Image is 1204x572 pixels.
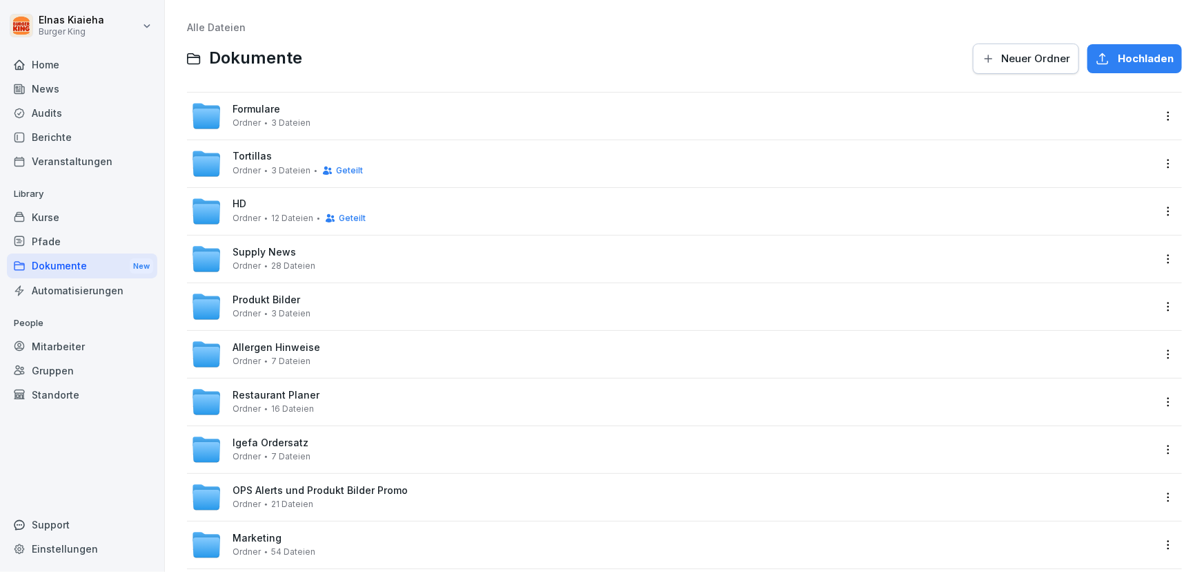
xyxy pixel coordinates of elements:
span: 3 Dateien [271,166,310,175]
a: HDOrdner12 DateienGeteilt [191,196,1153,227]
span: 7 Dateien [271,356,310,366]
p: Elnas Kiaieha [39,15,104,26]
a: News [7,77,157,101]
a: Standorte [7,383,157,407]
span: Ordner [233,118,261,128]
a: MarketingOrdner54 Dateien [191,530,1153,560]
a: OPS Alerts und Produkt Bilder PromoOrdner21 Dateien [191,482,1153,513]
span: Ordner [233,452,261,461]
a: Supply NewsOrdner28 Dateien [191,244,1153,274]
span: Allergen Hinweise [233,342,320,354]
p: Burger King [39,27,104,37]
span: Geteilt [339,213,366,223]
span: 28 Dateien [271,261,315,271]
a: TortillasOrdner3 DateienGeteilt [191,149,1153,179]
span: 3 Dateien [271,118,310,128]
a: Berichte [7,125,157,149]
span: Supply News [233,247,296,258]
span: Hochladen [1118,51,1174,66]
p: People [7,312,157,334]
a: Mitarbeiter [7,334,157,359]
a: Audits [7,101,157,125]
a: Alle Dateien [187,21,246,33]
button: Neuer Ordner [973,44,1079,74]
span: Tortillas [233,151,272,162]
p: Library [7,183,157,205]
span: Ordner [233,499,261,509]
a: Kurse [7,205,157,229]
a: Igefa OrdersatzOrdner7 Dateien [191,435,1153,465]
span: Restaurant Planer [233,390,319,401]
a: DokumenteNew [7,254,157,279]
a: Restaurant PlanerOrdner16 Dateien [191,387,1153,417]
span: Geteilt [336,166,363,175]
a: Einstellungen [7,537,157,561]
span: 7 Dateien [271,452,310,461]
a: Allergen HinweiseOrdner7 Dateien [191,339,1153,370]
span: Neuer Ordner [1001,51,1070,66]
span: Marketing [233,533,282,544]
a: Produkt BilderOrdner3 Dateien [191,292,1153,322]
span: 54 Dateien [271,547,315,557]
span: Ordner [233,166,261,175]
a: Gruppen [7,359,157,383]
span: Ordner [233,356,261,366]
span: 21 Dateien [271,499,313,509]
span: Ordner [233,213,261,223]
span: HD [233,198,246,210]
span: Igefa Ordersatz [233,437,308,449]
span: Ordner [233,547,261,557]
span: Formulare [233,104,280,115]
a: Automatisierungen [7,278,157,303]
span: 3 Dateien [271,309,310,318]
div: New [130,258,153,274]
span: Ordner [233,404,261,414]
a: Home [7,53,157,77]
div: Dokumente [7,254,157,279]
span: Ordner [233,309,261,318]
a: Pfade [7,229,157,254]
span: Produkt Bilder [233,294,300,306]
span: 12 Dateien [271,213,313,223]
a: FormulareOrdner3 Dateien [191,101,1153,131]
span: Ordner [233,261,261,271]
span: 16 Dateien [271,404,314,414]
div: Support [7,513,157,537]
span: OPS Alerts und Produkt Bilder Promo [233,485,408,497]
span: Dokumente [209,48,302,68]
button: Hochladen [1087,44,1182,73]
a: Veranstaltungen [7,149,157,173]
